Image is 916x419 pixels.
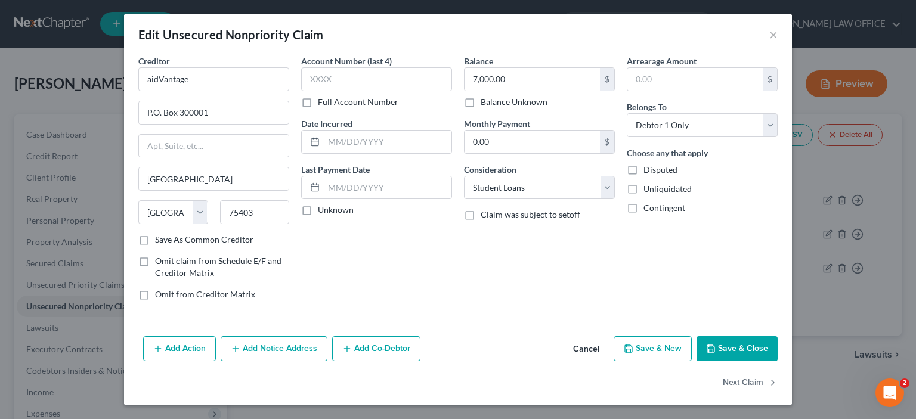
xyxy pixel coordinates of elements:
span: Unliquidated [643,184,692,194]
div: $ [600,131,614,153]
input: MM/DD/YYYY [324,131,451,153]
span: Contingent [643,203,685,213]
button: Next Claim [723,371,778,396]
label: Monthly Payment [464,117,530,130]
input: Search creditor by name... [138,67,289,91]
input: Enter city... [139,167,289,190]
label: Account Number (last 4) [301,55,392,67]
input: XXXX [301,67,452,91]
button: Add Notice Address [221,336,327,361]
span: Omit claim from Schedule E/F and Creditor Matrix [155,256,281,278]
label: Save As Common Creditor [155,234,253,246]
label: Consideration [464,163,516,176]
input: MM/DD/YYYY [324,176,451,199]
input: Enter address... [139,101,289,124]
label: Date Incurred [301,117,352,130]
span: Creditor [138,56,170,66]
label: Choose any that apply [627,147,708,159]
label: Unknown [318,204,354,216]
div: $ [763,68,777,91]
span: Disputed [643,165,677,175]
input: 0.00 [465,131,600,153]
button: Add Co-Debtor [332,336,420,361]
button: Cancel [564,337,609,361]
input: 0.00 [465,68,600,91]
span: 2 [900,378,909,388]
label: Balance Unknown [481,96,547,108]
label: Balance [464,55,493,67]
input: Apt, Suite, etc... [139,135,289,157]
span: Omit from Creditor Matrix [155,289,255,299]
input: Enter zip... [220,200,290,224]
div: Edit Unsecured Nonpriority Claim [138,26,324,43]
div: $ [600,68,614,91]
input: 0.00 [627,68,763,91]
button: Save & Close [697,336,778,361]
iframe: Intercom live chat [875,378,904,407]
label: Arrearage Amount [627,55,697,67]
label: Full Account Number [318,96,398,108]
button: × [769,27,778,42]
label: Last Payment Date [301,163,370,176]
span: Belongs To [627,102,667,112]
button: Save & New [614,336,692,361]
button: Add Action [143,336,216,361]
span: Claim was subject to setoff [481,209,580,219]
